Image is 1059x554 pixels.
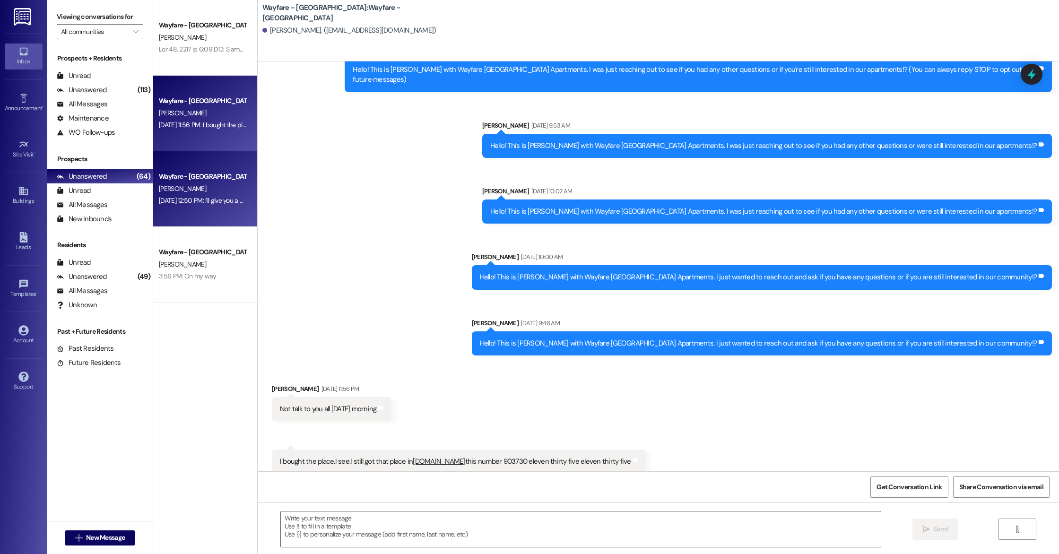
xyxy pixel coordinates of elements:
[133,28,138,35] i: 
[519,252,563,262] div: [DATE] 10:00 AM
[135,83,153,97] div: (113)
[877,482,942,492] span: Get Conversation Link
[57,186,91,196] div: Unread
[159,272,216,280] div: 3:56 PM: On my way
[134,169,153,184] div: (64)
[57,300,97,310] div: Unknown
[490,207,1037,216] div: Hello! This is [PERSON_NAME] with Wayfare [GEOGRAPHIC_DATA] Apartments. I was just reaching out t...
[1014,526,1021,533] i: 
[57,85,107,95] div: Unanswered
[262,26,436,35] div: [PERSON_NAME]. ([EMAIL_ADDRESS][DOMAIN_NAME])
[57,358,121,368] div: Future Residents
[280,457,631,467] div: I bought the place.I see.I still got that place in this number 903730 eleven thirty five eleven t...
[47,240,153,250] div: Residents
[922,526,929,533] i: 
[5,183,43,208] a: Buildings
[57,214,112,224] div: New Inbounds
[272,384,392,397] div: [PERSON_NAME]
[57,272,107,282] div: Unanswered
[482,121,1052,134] div: [PERSON_NAME]
[57,71,91,81] div: Unread
[490,141,1037,151] div: Hello! This is [PERSON_NAME] with Wayfare [GEOGRAPHIC_DATA] Apartments. I was just reaching out t...
[933,524,948,534] span: Send
[57,99,107,109] div: All Messages
[135,269,153,284] div: (49)
[159,109,206,117] span: [PERSON_NAME]
[159,172,246,182] div: Wayfare - [GEOGRAPHIC_DATA]
[159,247,246,257] div: Wayfare - [GEOGRAPHIC_DATA]
[14,8,33,26] img: ResiDesk Logo
[5,43,43,69] a: Inbox
[959,482,1043,492] span: Share Conversation via email
[529,186,572,196] div: [DATE] 10:02 AM
[159,20,246,30] div: Wayfare - [GEOGRAPHIC_DATA]
[36,289,38,296] span: •
[57,9,143,24] label: Viewing conversations for
[480,338,1037,348] div: Hello! This is [PERSON_NAME] with Wayfare [GEOGRAPHIC_DATA] Apartments. I just wanted to reach ou...
[529,121,570,130] div: [DATE] 9:53 AM
[472,318,1052,331] div: [PERSON_NAME]
[413,457,465,466] a: [DOMAIN_NAME]
[61,24,128,39] input: All communities
[319,384,359,394] div: [DATE] 11:56 PM
[5,137,43,162] a: Site Visit •
[280,404,377,414] div: Not talk to you all [DATE] morning
[5,369,43,394] a: Support
[57,113,109,123] div: Maintenance
[34,150,35,156] span: •
[953,476,1050,498] button: Share Conversation via email
[5,322,43,348] a: Account
[480,272,1037,282] div: Hello! This is [PERSON_NAME] with Wayfare [GEOGRAPHIC_DATA] Apartments. I just wanted to reach ou...
[912,519,958,540] button: Send
[870,476,948,498] button: Get Conversation Link
[47,154,153,164] div: Prospects
[65,530,135,545] button: New Message
[57,128,115,138] div: WO Follow-ups
[519,318,560,328] div: [DATE] 9:46 AM
[353,65,1037,85] div: Hello! This is [PERSON_NAME] with Wayfare [GEOGRAPHIC_DATA] Apartments. I was just reaching out t...
[42,104,43,110] span: •
[57,258,91,268] div: Unread
[159,184,206,193] span: [PERSON_NAME]
[47,53,153,63] div: Prospects + Residents
[5,229,43,255] a: Leads
[57,200,107,210] div: All Messages
[159,33,206,42] span: [PERSON_NAME]
[159,196,375,205] div: [DATE] 12:50 PM: I'll give you a call later on [DATE] when I get a chance thank you
[262,3,451,23] b: Wayfare - [GEOGRAPHIC_DATA]: Wayfare - [GEOGRAPHIC_DATA]
[159,96,246,106] div: Wayfare - [GEOGRAPHIC_DATA]
[159,260,206,268] span: [PERSON_NAME]
[159,121,525,129] div: [DATE] 11:56 PM: I bought the place.I see.I still got that place in [DOMAIN_NAME] this number 903...
[5,276,43,302] a: Templates •
[482,186,1052,199] div: [PERSON_NAME]
[86,533,125,543] span: New Message
[472,252,1052,265] div: [PERSON_NAME]
[47,327,153,337] div: Past + Future Residents
[57,344,114,354] div: Past Residents
[75,534,82,542] i: 
[57,286,107,296] div: All Messages
[57,172,107,182] div: Unanswered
